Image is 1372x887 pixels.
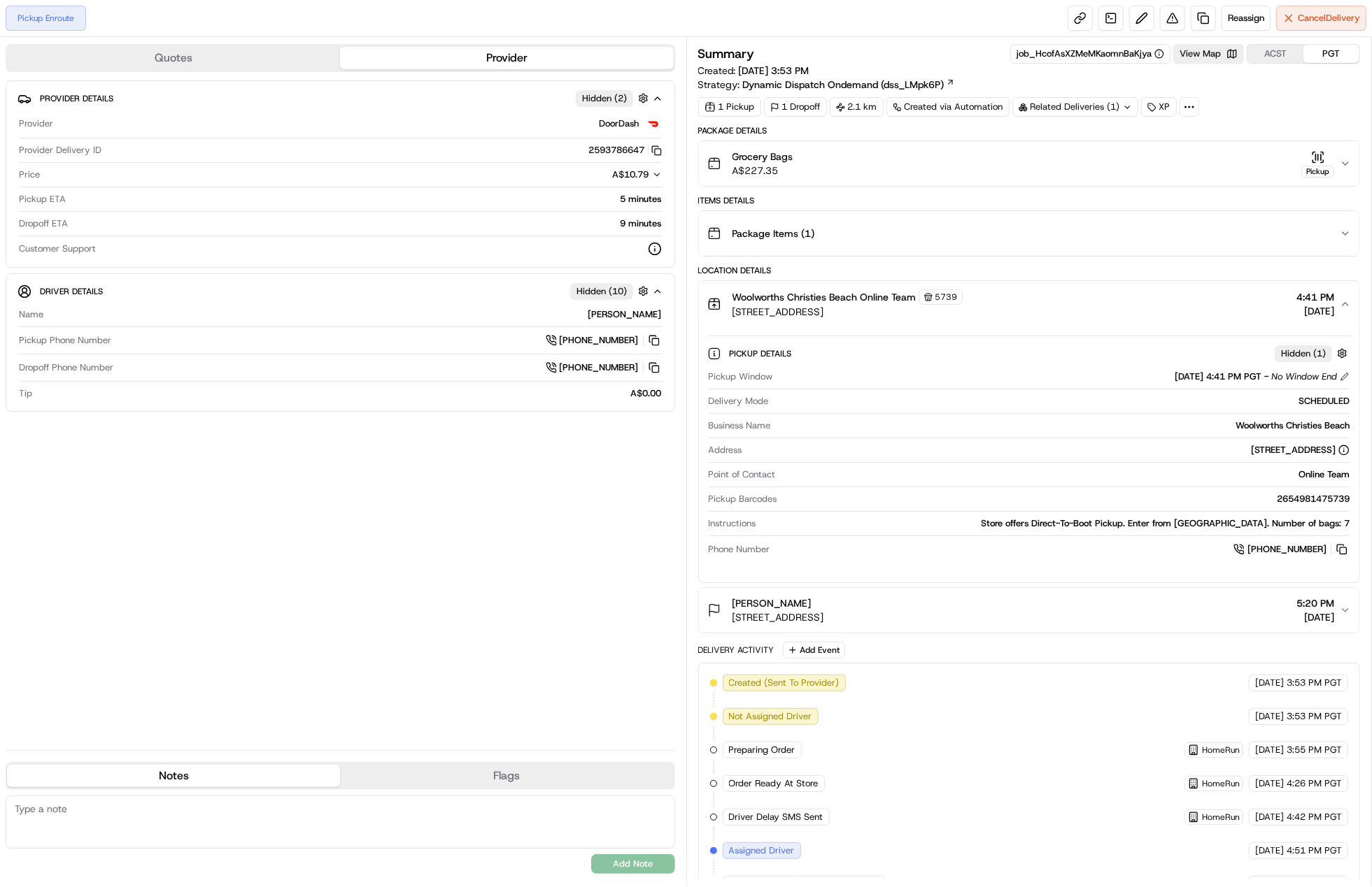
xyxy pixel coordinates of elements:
[709,419,771,432] span: Business Name
[709,468,776,481] span: Point of Contact
[1255,844,1284,857] span: [DATE]
[1255,710,1284,723] span: [DATE]
[73,217,662,230] div: 9 minutes
[733,164,793,178] span: A$227.35
[1287,710,1342,723] span: 3:53 PM PGT
[1233,542,1350,557] a: [PHONE_NUMBER]
[699,211,1360,256] button: Package Items (1)
[743,78,945,92] span: Dynamic Dispatch Ondemand (dss_LMpk6P)
[19,117,53,130] span: Provider
[729,677,840,689] span: Created (Sent To Provider)
[699,281,1360,327] button: Woolworths Christies Beach Online Team5739[STREET_ADDRESS]4:41 PM[DATE]
[709,493,777,505] span: Pickup Barcodes
[560,361,639,374] span: [PHONE_NUMBER]
[1301,150,1334,178] button: Pickup
[340,765,673,787] button: Flags
[1017,48,1164,60] button: job_HcofAsXZMeMKaomnBaKjya
[1202,744,1240,756] span: HomeRun
[582,92,627,105] span: Hidden ( 2 )
[775,395,1350,408] div: SCHEDULED
[698,78,955,92] div: Strategy:
[1296,596,1334,610] span: 5:20 PM
[698,125,1361,136] div: Package Details
[1228,12,1264,24] span: Reassign
[733,610,824,624] span: [STREET_ADDRESS]
[17,280,663,303] button: Driver DetailsHidden (10)
[1255,744,1284,756] span: [DATE]
[1287,677,1342,689] span: 3:53 PM PGT
[560,334,639,347] span: [PHONE_NUMBER]
[1296,290,1334,304] span: 4:41 PM
[733,150,793,164] span: Grocery Bags
[1255,677,1284,689] span: [DATE]
[19,361,113,374] span: Dropoff Phone Number
[589,144,662,157] button: 2593786647
[19,387,32,400] span: Tip
[1222,6,1271,31] button: Reassign
[1287,744,1342,756] span: 3:55 PM PGT
[19,243,96,255] span: Customer Support
[7,47,340,69] button: Quotes
[762,517,1350,530] div: Store offers Direct-To-Boot Pickup. Enter from [GEOGRAPHIC_DATA]. Number of bags: 7
[570,282,652,300] button: Hidden (10)
[698,195,1361,206] div: Items Details
[733,596,812,610] span: [PERSON_NAME]
[1173,44,1244,64] button: View Map
[699,588,1360,633] button: [PERSON_NAME][STREET_ADDRESS]5:20 PM[DATE]
[782,468,1350,481] div: Online Team
[1255,777,1284,790] span: [DATE]
[19,217,68,230] span: Dropoff ETA
[546,333,662,348] a: [PHONE_NUMBER]
[1247,543,1327,556] span: [PHONE_NUMBER]
[1255,811,1284,823] span: [DATE]
[546,360,662,375] a: [PHONE_NUMBER]
[733,290,917,304] span: Woolworths Christies Beach Online Team
[576,89,652,107] button: Hidden (2)
[38,387,662,400] div: A$0.00
[1275,345,1351,362] button: Hidden (1)
[698,64,809,78] span: Created:
[19,144,101,157] span: Provider Delivery ID
[577,285,627,298] span: Hidden ( 10 )
[19,308,43,321] span: Name
[1141,97,1177,117] div: XP
[830,97,884,117] div: 2.1 km
[71,193,662,205] div: 5 minutes
[539,168,662,181] button: A$10.79
[783,642,845,658] button: Add Event
[40,286,103,297] span: Driver Details
[935,291,958,303] span: 5739
[600,117,639,130] span: DoorDash
[1298,12,1360,24] span: Cancel Delivery
[1012,97,1138,117] div: Related Deliveries (1)
[1287,811,1342,823] span: 4:42 PM PGT
[733,226,815,240] span: Package Items ( 1 )
[709,517,756,530] span: Instructions
[698,48,755,60] h3: Summary
[1303,45,1359,63] button: PGT
[698,644,775,656] div: Delivery Activity
[729,844,795,857] span: Assigned Driver
[1276,6,1366,31] button: CancelDelivery
[40,93,113,104] span: Provider Details
[1281,347,1326,360] span: Hidden ( 1 )
[340,47,673,69] button: Provider
[886,97,1010,117] a: Created via Automation
[709,444,742,456] span: Address
[1202,778,1240,789] span: HomeRun
[739,64,809,77] span: [DATE] 3:53 PM
[1264,370,1268,383] span: -
[645,115,662,132] img: doordash_logo_v2.png
[699,141,1360,186] button: Grocery BagsA$227.35Pickup
[743,78,955,92] a: Dynamic Dispatch Ondemand (dss_LMpk6P)
[1301,166,1334,178] div: Pickup
[19,168,40,181] span: Price
[1247,45,1303,63] button: ACST
[17,87,663,110] button: Provider DetailsHidden (2)
[783,493,1350,505] div: 2654981475739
